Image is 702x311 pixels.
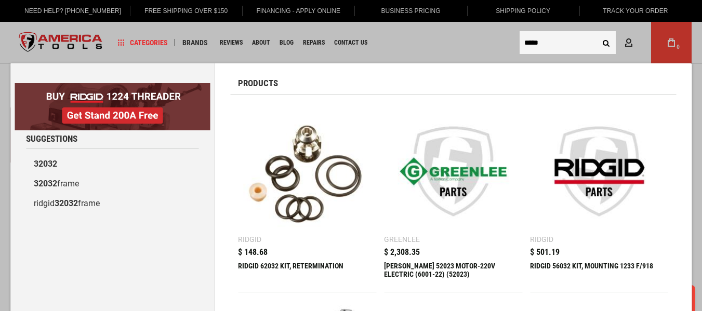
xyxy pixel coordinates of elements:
div: Greenlee [384,236,420,243]
a: 32032frame [26,174,198,194]
a: Categories [113,36,173,50]
span: Categories [118,39,168,46]
b: 32032 [34,179,57,188]
a: ridgid32032frame [26,194,198,213]
span: $ 501.19 [530,248,560,256]
a: RIDGID 62032 KIT, RETERMINATION Ridgid $ 148.68 RIDGID 62032 KIT, RETERMINATION [238,102,376,292]
span: Products [238,79,278,88]
b: 32032 [34,159,57,169]
img: RIDGID 56032 KIT, MOUNTING 1233 F/918 [535,107,663,235]
a: BOGO: Buy RIDGID® 1224 Threader, Get Stand 200A Free! [15,83,210,91]
p: Chat now [15,16,117,24]
b: 32032 [55,198,78,208]
div: Greenlee 52023 MOTOR-220V ELECTRIC (6001-22) (52023) [384,262,522,287]
span: $ 2,308.35 [384,248,420,256]
img: RIDGID 62032 KIT, RETERMINATION [243,107,371,235]
button: Search [596,33,616,52]
div: RIDGID 62032 KIT, RETERMINATION [238,262,376,287]
div: RIDGID 56032 KIT, MOUNTING 1233 F/918 [530,262,668,287]
span: Suggestions [26,134,77,143]
a: 32032 [26,154,198,174]
a: RIDGID 56032 KIT, MOUNTING 1233 F/918 Ridgid $ 501.19 RIDGID 56032 KIT, MOUNTING 1233 F/918 [530,102,668,292]
span: Brands [182,39,208,46]
img: BOGO: Buy RIDGID® 1224 Threader, Get Stand 200A Free! [15,83,210,130]
a: Greenlee 52023 MOTOR-220V ELECTRIC (6001-22) (52023) Greenlee $ 2,308.35 [PERSON_NAME] 52023 MOTO... [384,102,522,292]
button: Open LiveChat chat widget [120,13,132,26]
span: $ 148.68 [238,248,268,256]
div: Ridgid [238,236,261,243]
a: Brands [178,36,213,50]
img: Greenlee 52023 MOTOR-220V ELECTRIC (6001-22) (52023) [389,107,517,235]
div: Ridgid [530,236,553,243]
